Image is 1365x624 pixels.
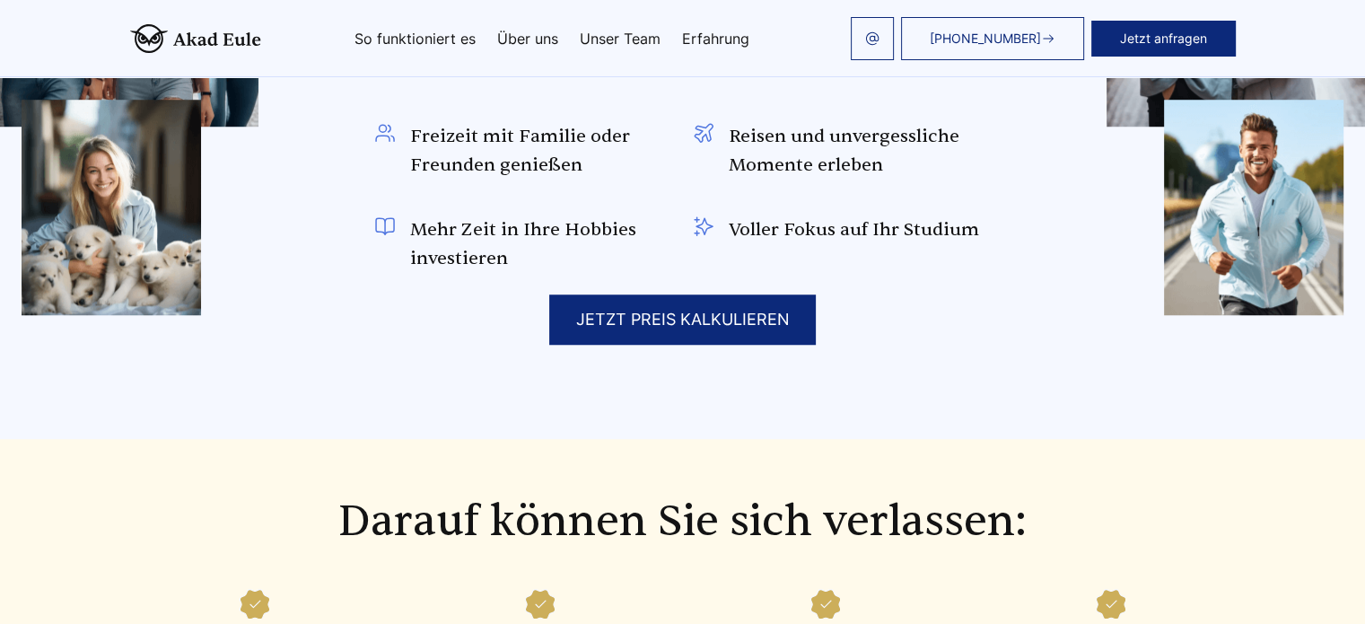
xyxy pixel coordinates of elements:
a: Unser Team [580,31,661,46]
button: Jetzt anfragen [1091,21,1236,57]
img: logo [130,24,261,53]
span: Mehr Zeit in Ihre Hobbies investieren [410,215,672,273]
span: Freizeit mit Familie oder Freunden genießen [410,122,672,180]
h2: Darauf können Sie sich verlassen: [130,497,1236,547]
span: [PHONE_NUMBER] [930,31,1041,46]
img: Freizeit mit Familie oder Freunden genießen [374,122,396,144]
span: Voller Fokus auf Ihr Studium [729,215,979,244]
a: Über uns [497,31,558,46]
img: Mehr Zeit in Ihre Hobbies investieren [374,215,396,237]
div: JETZT PREIS KALKULIEREN [549,294,816,345]
a: [PHONE_NUMBER] [901,17,1084,60]
a: So funktioniert es [354,31,476,46]
span: Reisen und unvergessliche Momente erleben [729,122,991,180]
img: img3 [22,100,201,315]
img: Voller Fokus auf Ihr Studium [693,215,714,237]
a: Erfahrung [682,31,749,46]
img: Reisen und unvergessliche Momente erleben [693,122,714,144]
img: img5 [1164,100,1343,315]
img: email [865,31,879,46]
